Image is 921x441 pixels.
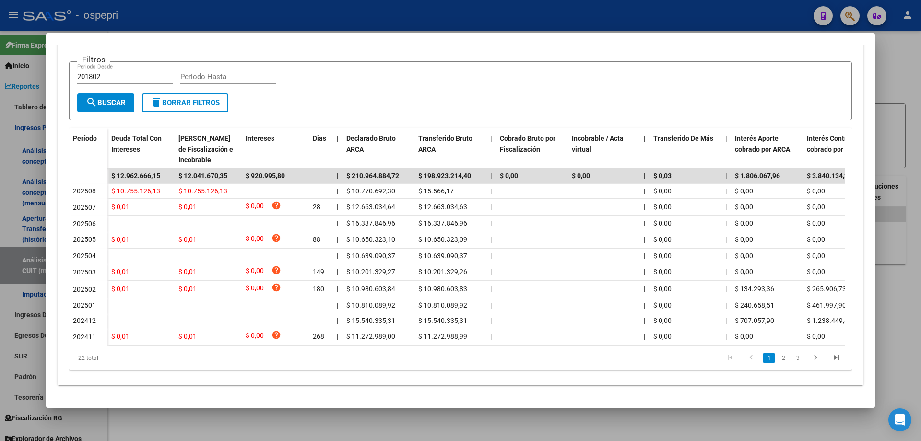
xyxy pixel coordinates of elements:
span: Interés Contribución cobrado por ARCA [807,134,869,153]
span: $ 0,00 [246,201,264,214]
span: | [490,317,492,324]
span: | [490,187,492,195]
span: $ 12.962.666,15 [111,172,160,179]
button: Buscar [77,93,134,112]
span: $ 0,00 [735,268,753,275]
span: | [644,236,645,243]
span: | [644,203,645,211]
span: | [725,236,727,243]
span: $ 15.566,17 [418,187,454,195]
span: $ 10.980.603,84 [346,285,395,293]
span: $ 0,00 [653,252,672,260]
datatable-header-cell: Incobrable / Acta virtual [568,128,640,170]
span: $ 0,01 [111,236,130,243]
span: $ 0,00 [807,333,825,340]
span: $ 11.272.988,99 [418,333,467,340]
span: $ 0,01 [178,285,197,293]
span: $ 10.201.329,27 [346,268,395,275]
span: $ 10.639.090,37 [418,252,467,260]
span: $ 10.810.089,92 [346,301,395,309]
span: | [725,172,727,179]
span: | [644,187,645,195]
span: $ 11.272.989,00 [346,333,395,340]
span: $ 0,00 [653,187,672,195]
span: | [337,187,338,195]
span: $ 10.201.329,26 [418,268,467,275]
span: | [490,236,492,243]
span: $ 0,00 [735,333,753,340]
span: Borrar Filtros [151,98,220,107]
a: go to previous page [742,353,760,363]
span: $ 10.755.126,13 [178,187,227,195]
a: go to first page [721,353,739,363]
span: $ 0,00 [653,236,672,243]
span: | [337,172,339,179]
a: go to last page [827,353,846,363]
span: [PERSON_NAME] de Fiscalización e Incobrable [178,134,233,164]
span: Incobrable / Acta virtual [572,134,624,153]
span: | [490,203,492,211]
datatable-header-cell: Declarado Bruto ARCA [342,128,414,170]
span: $ 3.840.134,30 [807,172,852,179]
span: $ 0,01 [111,285,130,293]
span: $ 0,00 [735,252,753,260]
span: | [725,187,727,195]
span: $ 0,01 [111,333,130,340]
span: | [725,317,727,324]
span: 202501 [73,301,96,309]
span: | [725,134,727,142]
datatable-header-cell: Intereses [242,128,309,170]
span: $ 10.980.603,83 [418,285,467,293]
datatable-header-cell: | [721,128,731,170]
datatable-header-cell: | [640,128,649,170]
span: | [337,333,338,340]
span: $ 0,00 [653,203,672,211]
span: 268 [313,333,324,340]
datatable-header-cell: Deuda Bruta Neto de Fiscalización e Incobrable [175,128,242,170]
span: | [490,301,492,309]
span: 180 [313,285,324,293]
span: 202506 [73,220,96,227]
span: | [644,172,646,179]
span: 202508 [73,187,96,195]
span: $ 134.293,36 [735,285,774,293]
span: Transferido De Más [653,134,713,142]
span: Deuda Total Con Intereses [111,134,162,153]
span: | [725,252,727,260]
li: page 2 [776,350,791,366]
span: $ 0,00 [572,172,590,179]
span: Período [73,134,97,142]
span: $ 0,00 [653,317,672,324]
span: $ 0,00 [735,236,753,243]
span: | [337,317,338,324]
span: | [337,268,338,275]
span: | [644,301,645,309]
span: $ 0,00 [653,301,672,309]
span: $ 12.041.670,35 [178,172,227,179]
span: 202503 [73,268,96,276]
span: | [337,236,338,243]
i: help [272,283,281,292]
span: $ 461.997,90 [807,301,846,309]
span: $ 16.337.846,96 [346,219,395,227]
span: Cobrado Bruto por Fiscalización [500,134,555,153]
span: | [644,268,645,275]
span: | [725,203,727,211]
span: | [490,285,492,293]
span: 149 [313,268,324,275]
a: 1 [763,353,775,363]
mat-icon: search [86,96,97,108]
span: $ 10.755.126,13 [111,187,160,195]
span: | [725,285,727,293]
span: | [337,203,338,211]
span: 202502 [73,286,96,293]
span: | [644,252,645,260]
span: $ 265.906,73 [807,285,846,293]
button: Borrar Filtros [142,93,228,112]
span: $ 0,00 [735,219,753,227]
span: $ 15.540.335,31 [418,317,467,324]
span: | [725,333,727,340]
span: $ 0,00 [653,268,672,275]
datatable-header-cell: Deuda Total Con Intereses [107,128,175,170]
span: $ 1.806.067,96 [735,172,780,179]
